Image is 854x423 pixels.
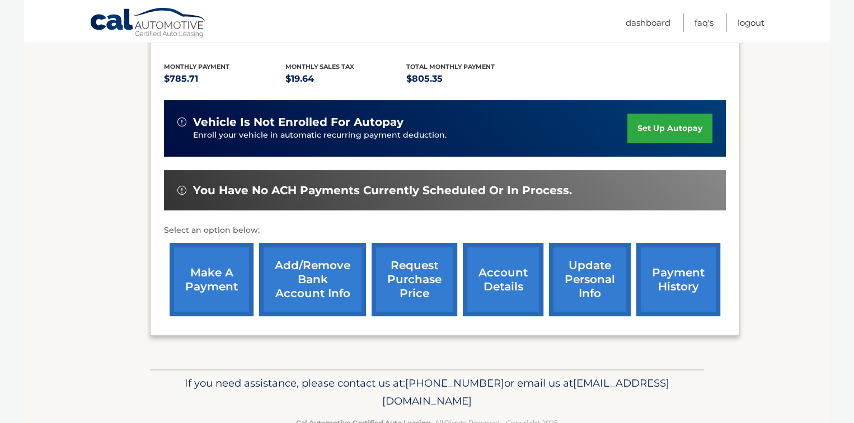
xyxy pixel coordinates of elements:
a: Dashboard [626,13,670,32]
p: Enroll your vehicle in automatic recurring payment deduction. [193,129,627,142]
img: alert-white.svg [177,117,186,126]
span: Total Monthly Payment [406,63,495,70]
a: account details [463,243,543,316]
a: Add/Remove bank account info [259,243,366,316]
p: If you need assistance, please contact us at: or email us at [157,374,697,410]
span: You have no ACH payments currently scheduled or in process. [193,184,572,198]
a: set up autopay [627,114,712,143]
p: $785.71 [164,71,285,87]
p: Select an option below: [164,224,726,237]
span: Monthly sales Tax [285,63,354,70]
img: alert-white.svg [177,186,186,195]
a: FAQ's [695,13,714,32]
span: [EMAIL_ADDRESS][DOMAIN_NAME] [382,377,669,407]
p: $805.35 [406,71,528,87]
a: payment history [636,243,720,316]
a: Cal Automotive [90,7,207,40]
a: make a payment [170,243,254,316]
a: request purchase price [372,243,457,316]
span: Monthly Payment [164,63,229,70]
a: update personal info [549,243,631,316]
span: vehicle is not enrolled for autopay [193,115,403,129]
a: Logout [738,13,764,32]
p: $19.64 [285,71,407,87]
span: [PHONE_NUMBER] [405,377,504,389]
